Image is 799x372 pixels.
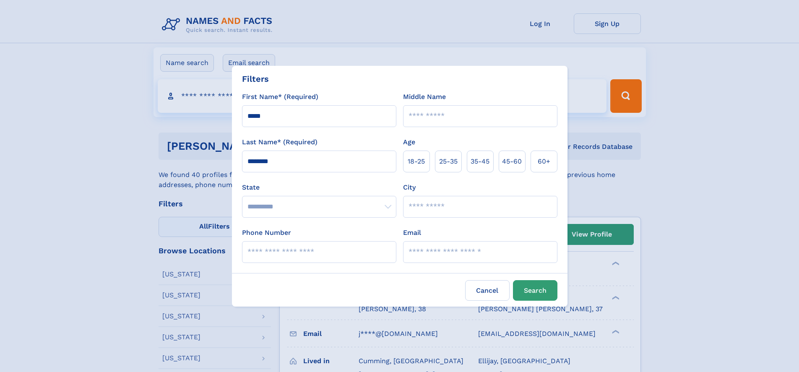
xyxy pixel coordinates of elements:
[403,228,421,238] label: Email
[465,280,510,301] label: Cancel
[502,156,522,166] span: 45‑60
[242,92,318,102] label: First Name* (Required)
[513,280,557,301] button: Search
[538,156,550,166] span: 60+
[242,137,318,147] label: Last Name* (Required)
[471,156,489,166] span: 35‑45
[242,182,396,193] label: State
[403,182,416,193] label: City
[408,156,425,166] span: 18‑25
[403,137,415,147] label: Age
[242,228,291,238] label: Phone Number
[403,92,446,102] label: Middle Name
[242,73,269,85] div: Filters
[439,156,458,166] span: 25‑35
